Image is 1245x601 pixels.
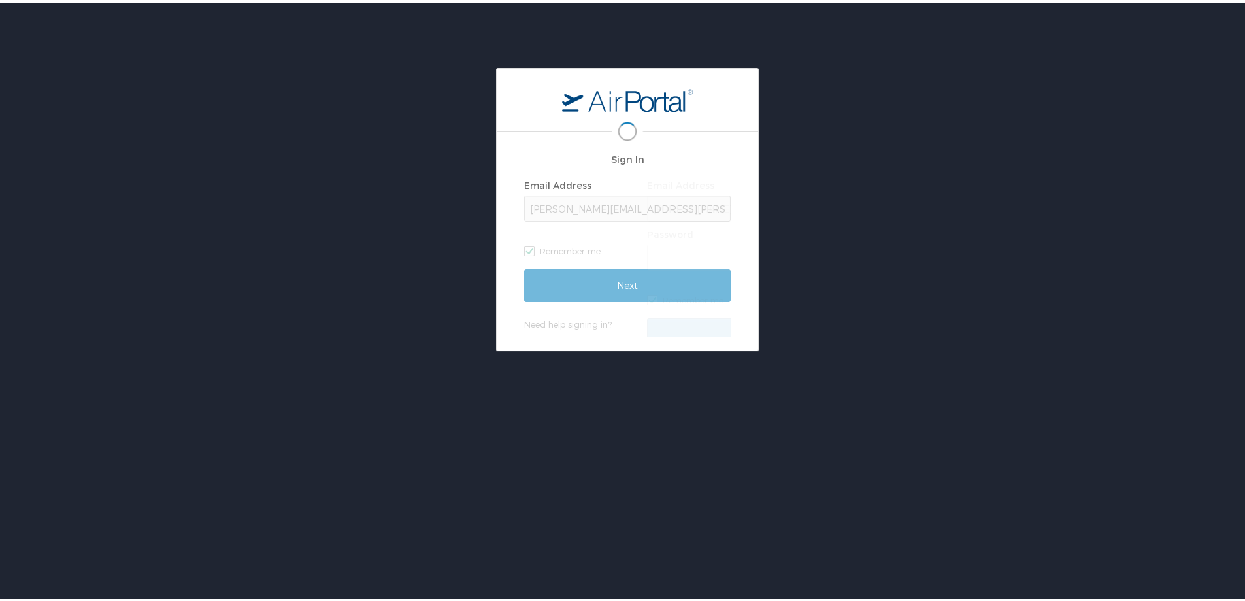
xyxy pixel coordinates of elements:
[647,177,714,188] label: Email Address
[647,288,854,307] label: Remember me
[647,149,854,164] h2: Sign In
[647,226,693,237] label: Password
[647,316,854,349] input: Sign In
[524,267,731,300] input: Next
[524,177,591,188] label: Email Address
[524,149,731,164] h2: Sign In
[562,86,693,109] img: logo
